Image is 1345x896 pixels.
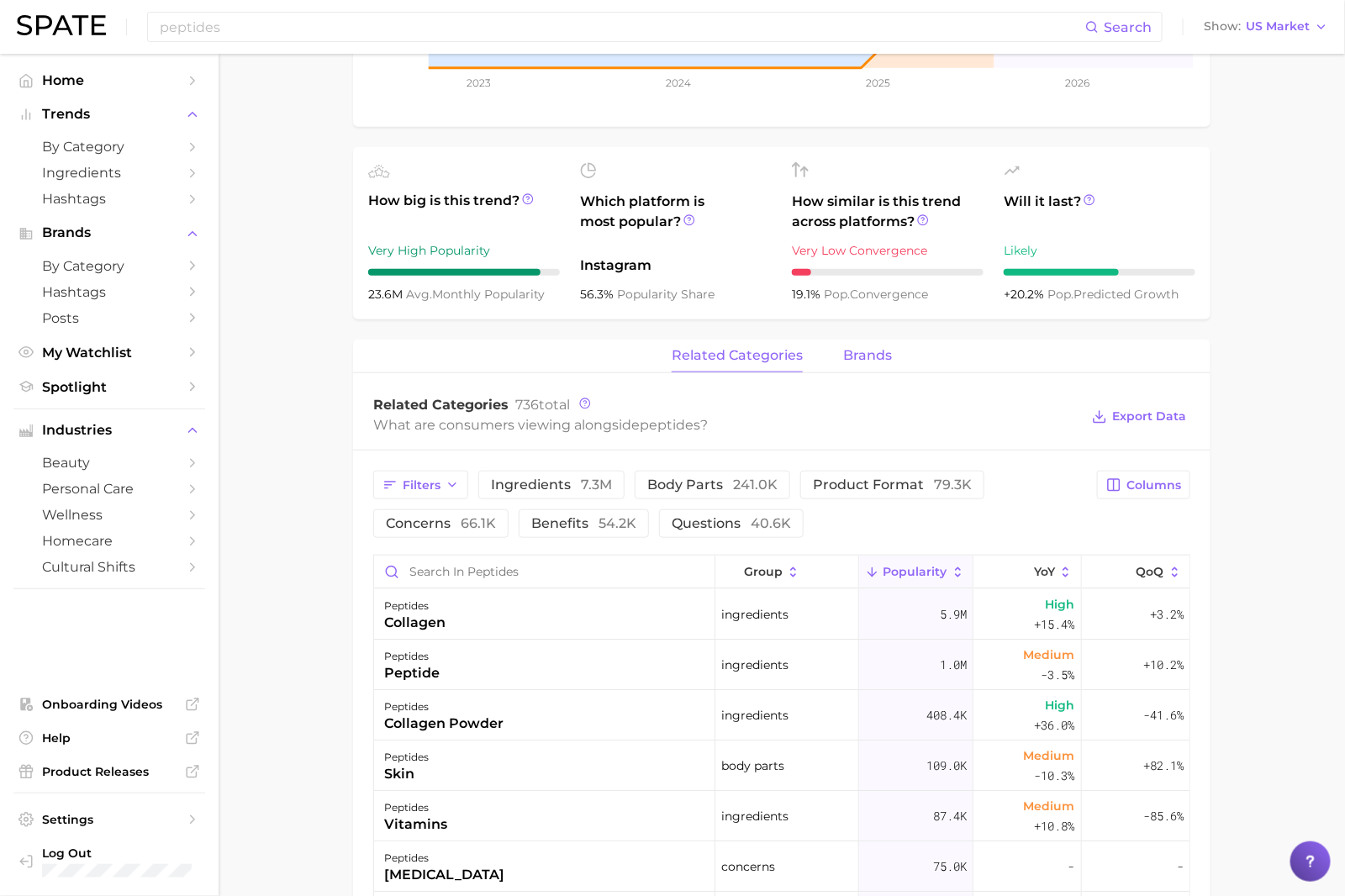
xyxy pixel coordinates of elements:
[42,225,177,240] span: Brands
[1068,856,1075,877] span: -
[721,655,789,675] span: ingredients
[13,279,205,305] a: Hashtags
[13,340,205,366] a: My Watchlist
[721,705,789,725] span: ingredients
[1004,240,1195,261] div: Likely
[1104,19,1152,35] span: Search
[940,604,967,625] span: 5.9m
[42,423,177,438] span: Industries
[42,139,177,155] span: by Category
[42,455,177,471] span: beauty
[1200,16,1332,38] button: ShowUS Market
[599,515,636,531] span: 54.2k
[751,515,791,531] span: 40.6k
[384,848,504,868] div: peptides
[13,160,205,186] a: Ingredients
[374,741,1189,791] button: peptidesskinbody parts109.0kMedium-10.3%+82.1%
[792,192,984,232] span: How similar is this trend across platforms?
[721,756,784,776] span: body parts
[1082,556,1189,588] button: QoQ
[491,478,612,492] span: ingredients
[1035,766,1075,786] span: -10.3%
[1204,22,1241,31] span: Show
[42,310,177,326] span: Posts
[42,533,177,549] span: homecare
[384,764,429,784] div: skin
[1042,665,1075,685] span: -3.5%
[368,269,560,276] div: 9 / 10
[13,450,205,476] a: beauty
[13,725,205,751] a: Help
[42,284,177,300] span: Hashtags
[13,374,205,400] a: Spotlight
[13,134,205,160] a: by Category
[744,565,783,578] span: group
[13,692,205,717] a: Onboarding Videos
[158,13,1085,41] input: Search here for a brand, industry, or ingredient
[1046,594,1075,614] span: High
[824,287,928,302] span: convergence
[384,697,504,717] div: peptides
[374,640,1189,690] button: peptidespeptideingredients1.0mMedium-3.5%+10.2%
[42,107,177,122] span: Trends
[792,287,824,302] span: 19.1%
[1126,478,1181,493] span: Columns
[406,287,545,302] span: monthly popularity
[13,305,205,331] a: Posts
[42,379,177,395] span: Spotlight
[866,76,890,89] tspan: 2025
[792,269,984,276] div: 1 / 10
[13,253,205,279] a: by Category
[1246,22,1310,31] span: US Market
[461,515,496,531] span: 66.1k
[384,747,429,767] div: peptides
[1137,565,1164,578] span: QoQ
[13,476,205,502] a: personal care
[467,76,491,89] tspan: 2023
[1047,287,1179,302] span: predicted growth
[373,471,468,499] button: Filters
[1143,756,1184,776] span: +82.1%
[973,556,1082,588] button: YoY
[1066,76,1090,89] tspan: 2026
[1004,269,1195,276] div: 6 / 10
[1024,645,1075,665] span: Medium
[721,856,775,877] span: concerns
[42,258,177,274] span: by Category
[792,240,984,261] div: Very Low Convergence
[721,604,789,625] span: ingredients
[374,841,1189,892] button: peptides[MEDICAL_DATA]concerns75.0k--
[373,397,509,413] span: Related Categories
[1024,796,1075,816] span: Medium
[824,287,850,302] abbr: popularity index
[42,697,177,712] span: Onboarding Videos
[42,191,177,207] span: Hashtags
[580,256,772,276] span: Instagram
[406,287,432,302] abbr: average
[384,865,504,885] div: [MEDICAL_DATA]
[1046,695,1075,715] span: High
[17,15,106,35] img: SPATE
[13,220,205,245] button: Brands
[672,348,803,363] span: related categories
[368,287,406,302] span: 23.6m
[640,417,700,433] span: peptides
[384,663,440,683] div: peptide
[934,477,972,493] span: 79.3k
[859,556,973,588] button: Popularity
[843,348,892,363] span: brands
[384,714,504,734] div: collagen powder
[813,478,972,492] span: product format
[13,759,205,784] a: Product Releases
[515,397,570,413] span: total
[1035,715,1075,735] span: +36.0%
[384,613,446,633] div: collagen
[368,240,560,261] div: Very High Popularity
[883,565,947,578] span: Popularity
[13,102,205,127] button: Trends
[374,556,715,588] input: Search in peptides
[374,589,1189,640] button: peptidescollageningredients5.9mHigh+15.4%+3.2%
[1035,614,1075,635] span: +15.4%
[384,596,446,616] div: peptides
[715,556,858,588] button: group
